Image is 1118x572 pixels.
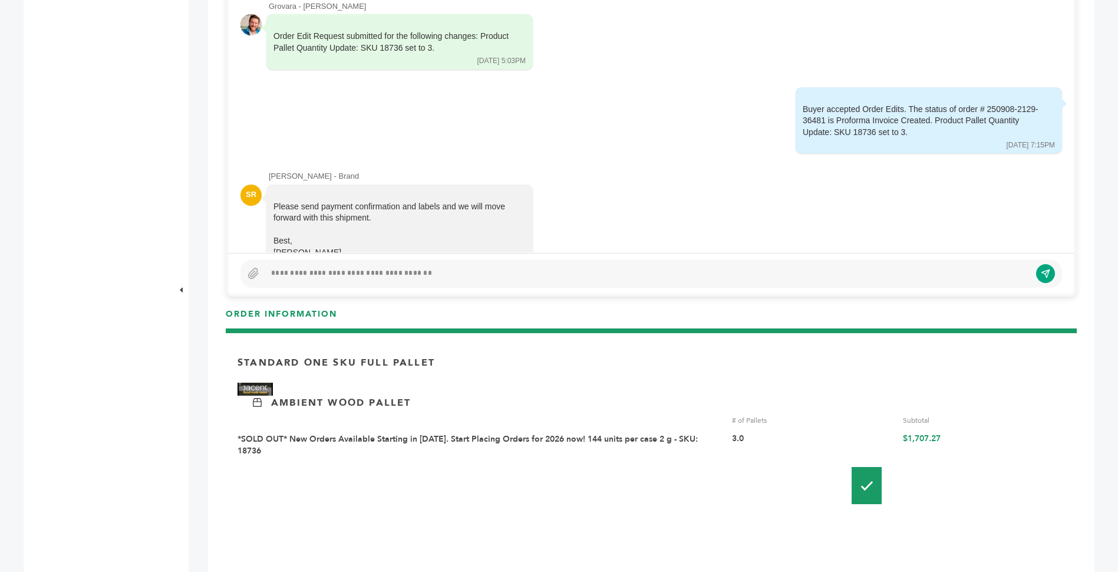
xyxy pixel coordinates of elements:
[903,433,1065,456] div: $1,707.27
[732,433,894,456] div: 3.0
[1007,140,1055,150] div: [DATE] 7:15PM
[240,185,262,206] div: SR
[269,1,1062,12] div: Grovara - [PERSON_NAME]
[238,433,698,456] a: *SOLD OUT* New Orders Available Starting in [DATE]. Start Placing Orders for 2026 now! 144 units ...
[271,396,411,409] p: Ambient Wood Pallet
[273,201,509,259] div: Please send payment confirmation and labels and we will move forward with this shipment.
[273,247,509,259] div: [PERSON_NAME]
[852,467,882,504] img: Pallet-Icons-01.png
[803,104,1038,139] div: Buyer accepted Order Edits. The status of order # 250908-2129-36481 is Proforma Invoice Created. ...
[226,308,1077,329] h3: ORDER INFORMATION
[238,383,273,396] img: Brand Name
[269,171,1062,182] div: [PERSON_NAME] - Brand
[273,31,509,54] div: Order Edit Request submitted for the following changes: Product Pallet Quantity Update: SKU 18736...
[273,235,509,247] div: Best,
[903,415,1065,426] div: Subtotal
[253,398,262,407] img: Ambient
[477,56,526,66] div: [DATE] 5:03PM
[732,415,894,426] div: # of Pallets
[238,356,435,369] p: Standard One Sku Full Pallet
